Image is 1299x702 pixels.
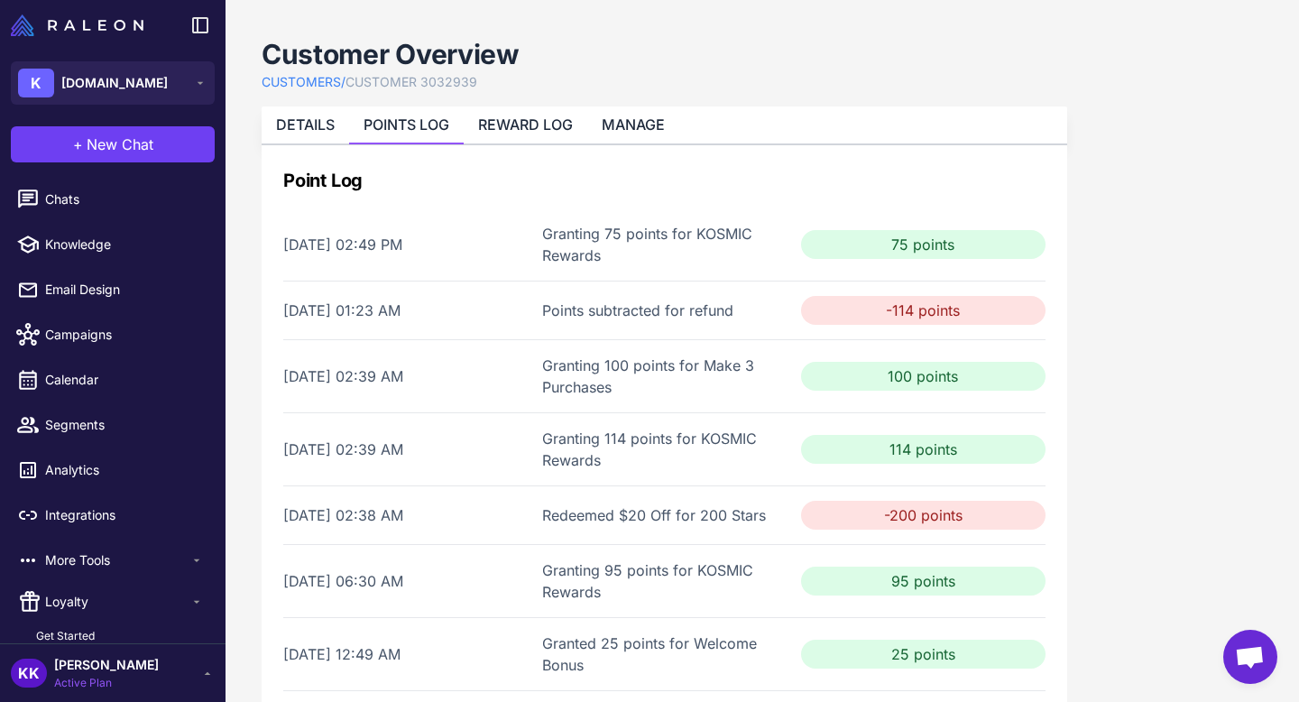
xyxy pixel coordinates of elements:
[61,73,168,93] span: [DOMAIN_NAME]
[283,439,528,460] div: [DATE] 02:39 AM
[283,365,528,387] div: [DATE] 02:39 AM
[11,126,215,162] button: +New Chat
[801,362,1046,391] div: 100 points
[11,14,143,36] img: Raleon Logo
[45,415,204,435] span: Segments
[283,167,1046,194] h2: Point Log
[45,280,204,300] span: Email Design
[283,504,528,526] div: [DATE] 02:38 AM
[87,134,153,155] span: New Chat
[276,115,335,134] a: DETAILS
[801,435,1046,464] div: 114 points
[45,550,189,570] span: More Tools
[364,115,449,134] a: POINTS LOG
[7,180,218,218] a: Chats
[542,223,787,266] div: Granting 75 points for KOSMIC Rewards
[11,659,47,688] div: KK
[7,226,218,263] a: Knowledge
[283,300,528,321] div: [DATE] 01:23 AM
[542,355,787,398] div: Granting 100 points for Make 3 Purchases
[18,69,54,97] div: K
[283,570,528,592] div: [DATE] 06:30 AM
[262,36,520,72] h1: Customer Overview
[45,189,204,209] span: Chats
[801,640,1046,669] div: 25 points
[542,559,787,603] div: Granting 95 points for KOSMIC Rewards
[54,675,159,691] span: Active Plan
[542,633,787,676] div: Granted 25 points for Welcome Bonus
[73,134,83,155] span: +
[36,628,95,644] span: Get Started
[11,14,151,36] a: Raleon Logo
[11,61,215,105] button: K[DOMAIN_NAME]
[45,460,204,480] span: Analytics
[801,230,1046,259] div: 75 points
[45,505,204,525] span: Integrations
[542,300,787,321] div: Points subtracted for refund
[7,451,218,489] a: Analytics
[602,115,665,134] a: MANAGE
[478,115,573,134] a: REWARD LOG
[54,655,159,675] span: [PERSON_NAME]
[801,567,1046,596] div: 95 points
[7,271,218,309] a: Email Design
[801,501,1046,530] div: -200 points
[7,316,218,354] a: Campaigns
[45,235,204,254] span: Knowledge
[1223,630,1277,684] div: Open chat
[45,370,204,390] span: Calendar
[542,428,787,471] div: Granting 114 points for KOSMIC Rewards
[341,74,345,89] span: /
[262,72,345,92] a: CUSTOMERS/
[542,504,787,526] div: Redeemed $20 Off for 200 Stars
[7,361,218,399] a: Calendar
[7,406,218,444] a: Segments
[45,592,189,612] span: Loyalty
[283,234,528,255] div: [DATE] 02:49 PM
[801,296,1046,325] div: -114 points
[283,643,528,665] div: [DATE] 12:49 AM
[45,325,204,345] span: Campaigns
[345,72,477,92] a: CUSTOMER 3032939
[7,496,218,534] a: Integrations
[22,624,218,648] a: Get Started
